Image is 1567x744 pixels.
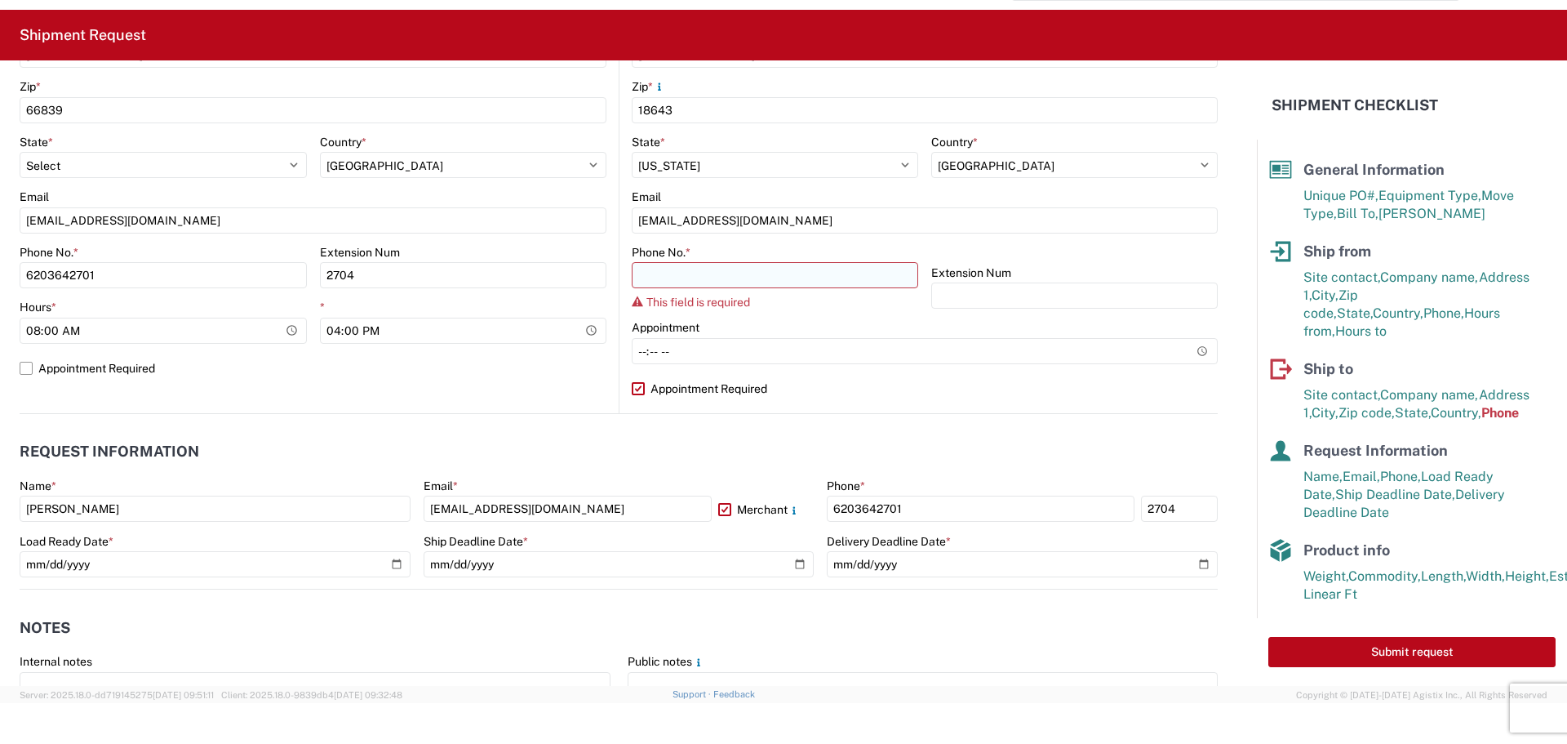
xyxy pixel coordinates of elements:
[1337,206,1378,221] span: Bill To,
[1431,405,1481,421] span: Country,
[1312,287,1338,303] span: City,
[1141,496,1218,522] input: Ext
[827,534,951,549] label: Delivery Deadline Date
[20,479,56,493] label: Name
[1378,206,1485,221] span: [PERSON_NAME]
[20,79,41,94] label: Zip
[628,654,705,669] label: Public notes
[20,189,49,204] label: Email
[1303,541,1390,559] span: Product info
[646,296,750,309] span: This field is required
[1272,96,1438,115] h2: Shipment Checklist
[1481,405,1519,421] span: Phone
[334,690,402,700] span: [DATE] 09:32:48
[424,479,458,493] label: Email
[1296,688,1547,702] span: Copyright © [DATE]-[DATE] Agistix Inc., All Rights Reserved
[1303,243,1371,260] span: Ship from
[20,654,92,669] label: Internal notes
[1343,469,1380,484] span: Email,
[1303,387,1380,403] span: Site contact,
[673,689,713,699] a: Support
[1303,442,1448,459] span: Request Information
[632,320,699,335] label: Appointment
[424,534,528,549] label: Ship Deadline Date
[20,25,146,45] h2: Shipment Request
[20,620,70,636] h2: Notes
[1268,637,1556,667] button: Submit request
[1380,270,1479,285] span: Company name,
[1337,305,1373,321] span: State,
[931,135,978,149] label: Country
[20,355,606,381] label: Appointment Required
[20,135,53,149] label: State
[1303,188,1378,203] span: Unique PO#,
[1348,568,1421,584] span: Commodity,
[1466,568,1505,584] span: Width,
[1335,487,1455,502] span: Ship Deadline Date,
[931,265,1011,280] label: Extension Num
[320,245,400,260] label: Extension Num
[1380,469,1421,484] span: Phone,
[827,479,865,493] label: Phone
[153,690,214,700] span: [DATE] 09:51:11
[1378,188,1481,203] span: Equipment Type,
[1421,568,1466,584] span: Length,
[20,300,56,314] label: Hours
[1303,270,1380,285] span: Site contact,
[221,690,402,700] span: Client: 2025.18.0-9839db4
[320,135,366,149] label: Country
[632,79,666,94] label: Zip
[1423,305,1464,321] span: Phone,
[632,376,1218,402] label: Appointment Required
[20,690,214,700] span: Server: 2025.18.0-dd719145275
[20,534,113,549] label: Load Ready Date
[1380,387,1479,403] span: Company name,
[1303,360,1353,377] span: Ship to
[1338,405,1395,421] span: Zip code,
[1303,161,1445,178] span: General Information
[20,443,199,460] h2: Request Information
[1303,469,1343,484] span: Name,
[1505,568,1549,584] span: Height,
[20,245,78,260] label: Phone No.
[1303,568,1348,584] span: Weight,
[713,689,755,699] a: Feedback
[1335,323,1387,339] span: Hours to
[632,189,661,204] label: Email
[632,135,665,149] label: State
[632,245,690,260] label: Phone No.
[1312,405,1338,421] span: City,
[718,496,815,522] label: Merchant
[1395,405,1431,421] span: State,
[1373,305,1423,321] span: Country,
